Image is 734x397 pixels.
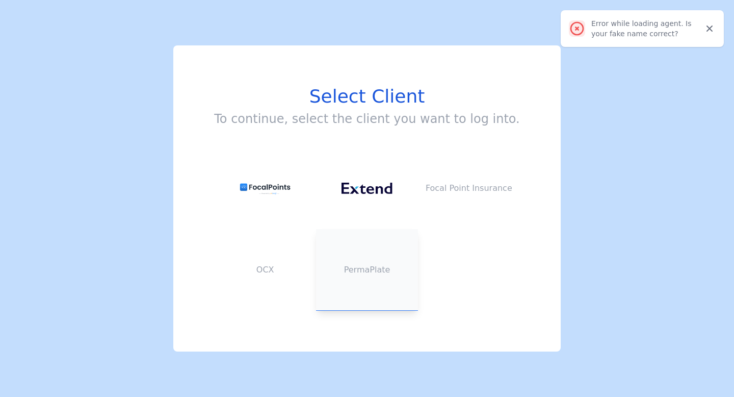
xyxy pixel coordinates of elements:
p: Focal Point Insurance [418,182,520,194]
p: PermaPlate [316,264,418,276]
div: Error while loading agent. Is your fake name correct? [591,18,701,39]
h1: Select Client [214,86,519,107]
button: Close [701,20,718,37]
button: Focal Point Insurance [418,147,520,229]
button: OCX [214,229,316,311]
button: PermaPlate [316,229,418,311]
h3: To continue, select the client you want to log into. [214,111,519,127]
p: OCX [214,264,316,276]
